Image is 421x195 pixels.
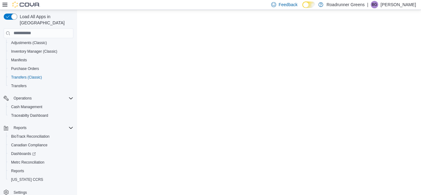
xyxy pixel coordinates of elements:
[9,133,73,140] span: BioTrack Reconciliation
[1,124,76,132] button: Reports
[381,1,416,8] p: [PERSON_NAME]
[9,141,73,149] span: Canadian Compliance
[6,175,76,184] button: [US_STATE] CCRS
[9,65,42,72] a: Purchase Orders
[9,167,73,175] span: Reports
[11,104,42,109] span: Cash Management
[9,141,50,149] a: Canadian Compliance
[6,39,76,47] button: Adjustments (Classic)
[11,124,29,132] button: Reports
[9,159,73,166] span: Metrc Reconciliation
[6,111,76,120] button: Traceabilty Dashboard
[11,169,24,173] span: Reports
[14,125,27,130] span: Reports
[6,56,76,64] button: Manifests
[6,73,76,82] button: Transfers (Classic)
[9,112,51,119] a: Traceabilty Dashboard
[9,150,73,157] span: Dashboards
[6,167,76,175] button: Reports
[9,74,44,81] a: Transfers (Classic)
[9,39,49,47] a: Adjustments (Classic)
[9,48,73,55] span: Inventory Manager (Classic)
[9,176,73,183] span: Washington CCRS
[11,49,57,54] span: Inventory Manager (Classic)
[6,103,76,111] button: Cash Management
[6,158,76,167] button: Metrc Reconciliation
[11,40,47,45] span: Adjustments (Classic)
[11,95,34,102] button: Operations
[6,149,76,158] a: Dashboards
[11,143,47,148] span: Canadian Compliance
[326,1,365,8] p: Roadrunner Greens
[14,190,27,195] span: Settings
[11,124,73,132] span: Reports
[11,160,44,165] span: Metrc Reconciliation
[9,150,38,157] a: Dashboards
[11,75,42,80] span: Transfers (Classic)
[9,82,29,90] a: Transfers
[9,167,27,175] a: Reports
[9,112,73,119] span: Traceabilty Dashboard
[11,58,27,63] span: Manifests
[367,1,368,8] p: |
[11,134,50,139] span: BioTrack Reconciliation
[17,14,73,26] span: Load All Apps in [GEOGRAPHIC_DATA]
[14,96,32,101] span: Operations
[6,132,76,141] button: BioTrack Reconciliation
[9,103,73,111] span: Cash Management
[371,1,378,8] div: Brisa Garcia
[9,74,73,81] span: Transfers (Classic)
[9,82,73,90] span: Transfers
[12,2,40,8] img: Cova
[6,82,76,90] button: Transfers
[11,113,48,118] span: Traceabilty Dashboard
[11,83,27,88] span: Transfers
[9,56,29,64] a: Manifests
[9,48,60,55] a: Inventory Manager (Classic)
[11,95,73,102] span: Operations
[9,133,52,140] a: BioTrack Reconciliation
[9,65,73,72] span: Purchase Orders
[9,103,45,111] a: Cash Management
[6,47,76,56] button: Inventory Manager (Classic)
[1,94,76,103] button: Operations
[9,56,73,64] span: Manifests
[6,64,76,73] button: Purchase Orders
[9,159,47,166] a: Metrc Reconciliation
[372,1,377,8] span: BG
[9,176,46,183] a: [US_STATE] CCRS
[302,2,315,8] input: Dark Mode
[279,2,297,8] span: Feedback
[11,177,43,182] span: [US_STATE] CCRS
[9,39,73,47] span: Adjustments (Classic)
[11,66,39,71] span: Purchase Orders
[6,141,76,149] button: Canadian Compliance
[11,151,36,156] span: Dashboards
